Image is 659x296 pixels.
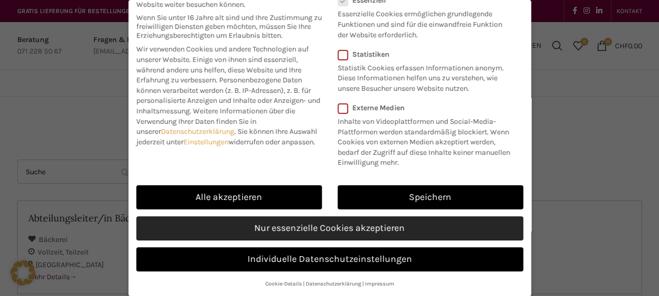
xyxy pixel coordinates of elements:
[338,5,510,40] p: Essenzielle Cookies ermöglichen grundlegende Funktionen und sind für die einwandfreie Funktion de...
[338,185,523,209] a: Speichern
[338,50,510,59] label: Statistiken
[136,216,523,240] a: Nur essenzielle Cookies akzeptieren
[136,185,322,209] a: Alle akzeptieren
[161,127,234,136] a: Datenschutzerklärung
[136,247,523,271] a: Individuelle Datenschutzeinstellungen
[265,280,302,287] a: Cookie-Details
[338,103,516,112] label: Externe Medien
[306,280,361,287] a: Datenschutzerklärung
[136,13,322,40] span: Wenn Sie unter 16 Jahre alt sind und Ihre Zustimmung zu freiwilligen Diensten geben möchten, müss...
[136,107,295,136] span: Weitere Informationen über die Verwendung Ihrer Daten finden Sie in unserer .
[338,112,516,168] p: Inhalte von Videoplattformen und Social-Media-Plattformen werden standardmäßig blockiert. Wenn Co...
[136,45,309,84] span: Wir verwenden Cookies und andere Technologien auf unserer Website. Einige von ihnen sind essenzie...
[136,76,320,115] span: Personenbezogene Daten können verarbeitet werden (z. B. IP-Adressen), z. B. für personalisierte A...
[183,138,229,146] a: Einstellungen
[136,127,317,146] span: Sie können Ihre Auswahl jederzeit unter widerrufen oder anpassen.
[338,59,510,94] p: Statistik Cookies erfassen Informationen anonym. Diese Informationen helfen uns zu verstehen, wie...
[365,280,394,287] a: Impressum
